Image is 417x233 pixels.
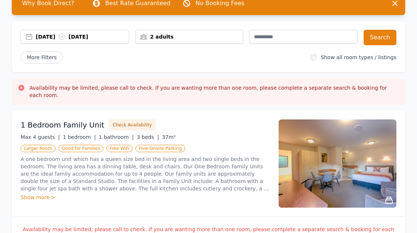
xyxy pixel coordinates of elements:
h3: Availability may be limited, please call to check. If you are wanting more than one room, please ... [29,84,399,99]
span: More Filters [21,51,63,64]
div: [DATE] [DATE] [36,33,129,40]
p: A one bedroom unit which has a queen size bed in the living area and two single beds in the bedro... [21,155,270,192]
button: Search [364,30,396,45]
span: Good for Families [59,145,103,152]
div: Show more > [21,194,270,201]
span: 37m² [162,134,176,140]
span: 1 bathroom | [99,134,134,140]
span: Free Onsite Parking [135,145,185,152]
span: Max 4 guests | [21,134,60,140]
span: 3 beds | [137,134,159,140]
h3: 1 Bedroom Family Unit [21,120,104,130]
span: 1 bedroom | [63,134,96,140]
label: Show all room types / listings [321,54,396,60]
span: Larger Room [21,145,56,152]
button: Check Availability [109,119,156,130]
span: Free WiFi [106,145,133,152]
div: 2 adults [135,33,243,40]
